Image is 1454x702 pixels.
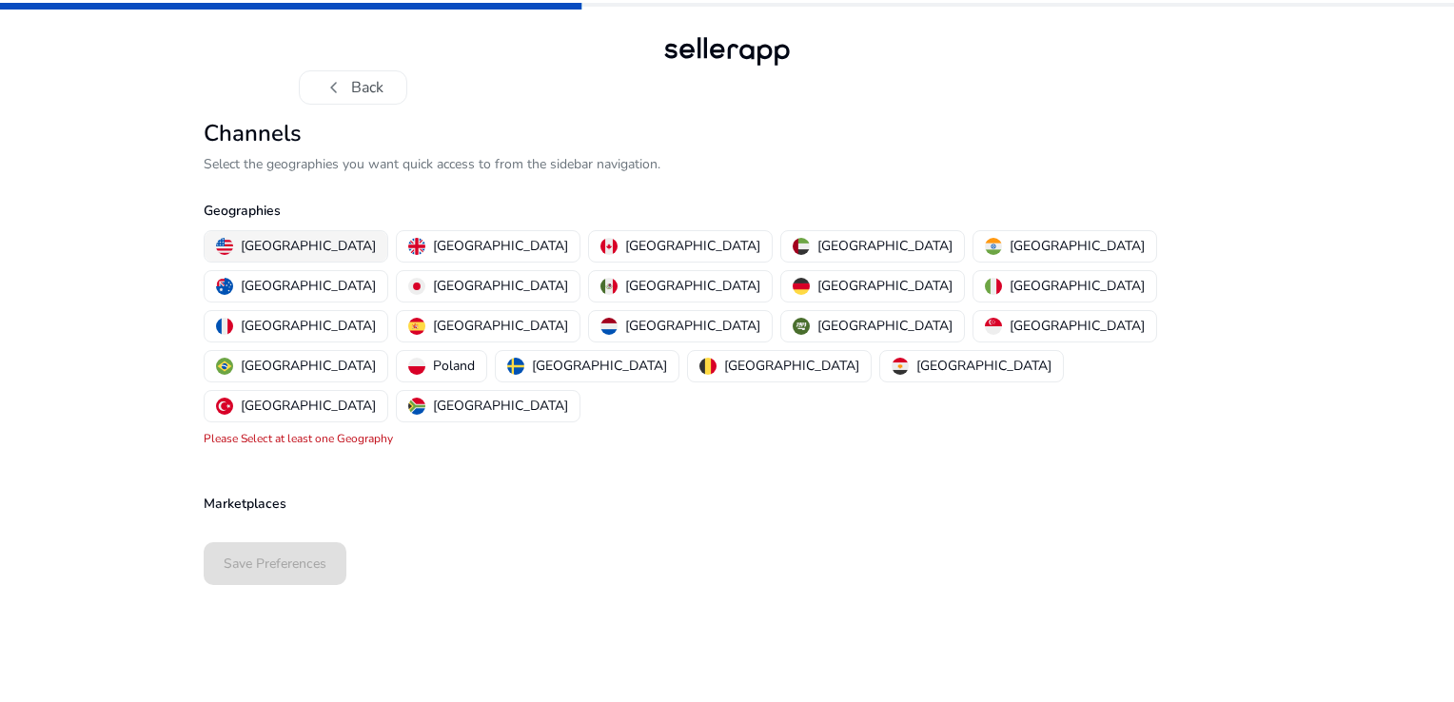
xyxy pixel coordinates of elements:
h2: Channels [204,120,1250,147]
p: [GEOGRAPHIC_DATA] [241,236,376,256]
p: [GEOGRAPHIC_DATA] [433,396,568,416]
img: sa.svg [793,318,810,335]
p: Marketplaces [204,494,1250,514]
p: [GEOGRAPHIC_DATA] [433,316,568,336]
img: it.svg [985,278,1002,295]
img: fr.svg [216,318,233,335]
p: [GEOGRAPHIC_DATA] [241,396,376,416]
p: [GEOGRAPHIC_DATA] [1010,316,1145,336]
img: de.svg [793,278,810,295]
img: eg.svg [892,358,909,375]
mat-error: Please Select at least one Geography [204,431,393,446]
p: Select the geographies you want quick access to from the sidebar navigation. [204,154,1250,174]
p: [GEOGRAPHIC_DATA] [433,236,568,256]
p: [GEOGRAPHIC_DATA] [724,356,859,376]
img: ae.svg [793,238,810,255]
p: [GEOGRAPHIC_DATA] [817,236,953,256]
img: jp.svg [408,278,425,295]
p: [GEOGRAPHIC_DATA] [241,276,376,296]
img: au.svg [216,278,233,295]
img: mx.svg [600,278,618,295]
img: tr.svg [216,398,233,415]
p: [GEOGRAPHIC_DATA] [625,236,760,256]
p: [GEOGRAPHIC_DATA] [625,276,760,296]
p: [GEOGRAPHIC_DATA] [817,316,953,336]
img: sg.svg [985,318,1002,335]
p: [GEOGRAPHIC_DATA] [817,276,953,296]
p: Poland [433,356,475,376]
img: se.svg [507,358,524,375]
img: in.svg [985,238,1002,255]
img: es.svg [408,318,425,335]
p: [GEOGRAPHIC_DATA] [241,356,376,376]
button: chevron_leftBack [299,70,407,105]
p: [GEOGRAPHIC_DATA] [433,276,568,296]
img: br.svg [216,358,233,375]
p: [GEOGRAPHIC_DATA] [625,316,760,336]
img: za.svg [408,398,425,415]
p: [GEOGRAPHIC_DATA] [1010,276,1145,296]
p: Geographies [204,201,1250,221]
img: pl.svg [408,358,425,375]
p: [GEOGRAPHIC_DATA] [916,356,1051,376]
img: us.svg [216,238,233,255]
img: be.svg [699,358,717,375]
img: nl.svg [600,318,618,335]
img: uk.svg [408,238,425,255]
p: [GEOGRAPHIC_DATA] [241,316,376,336]
span: chevron_left [323,76,345,99]
p: [GEOGRAPHIC_DATA] [532,356,667,376]
img: ca.svg [600,238,618,255]
p: [GEOGRAPHIC_DATA] [1010,236,1145,256]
